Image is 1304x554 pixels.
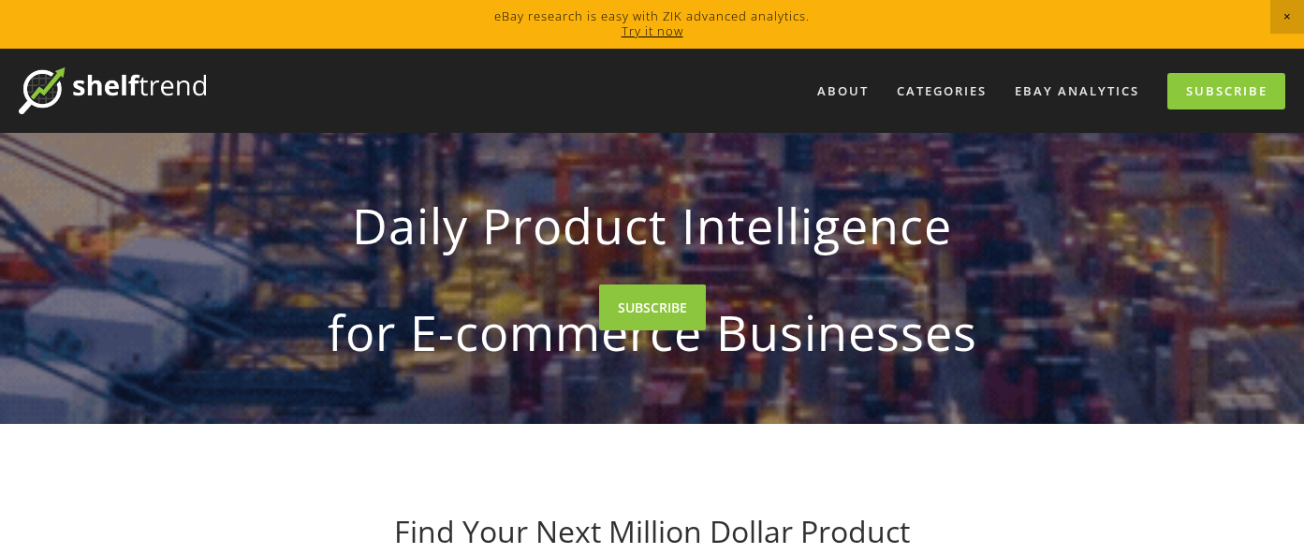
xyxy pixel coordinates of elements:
a: SUBSCRIBE [599,284,706,330]
div: Categories [885,76,999,107]
a: About [805,76,881,107]
a: Subscribe [1167,73,1285,109]
strong: for E-commerce Businesses [235,288,1070,376]
a: Try it now [622,22,683,39]
img: ShelfTrend [19,67,206,114]
h1: Find Your Next Million Dollar Product [205,514,1100,549]
strong: Daily Product Intelligence [235,182,1070,270]
a: eBay Analytics [1003,76,1151,107]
